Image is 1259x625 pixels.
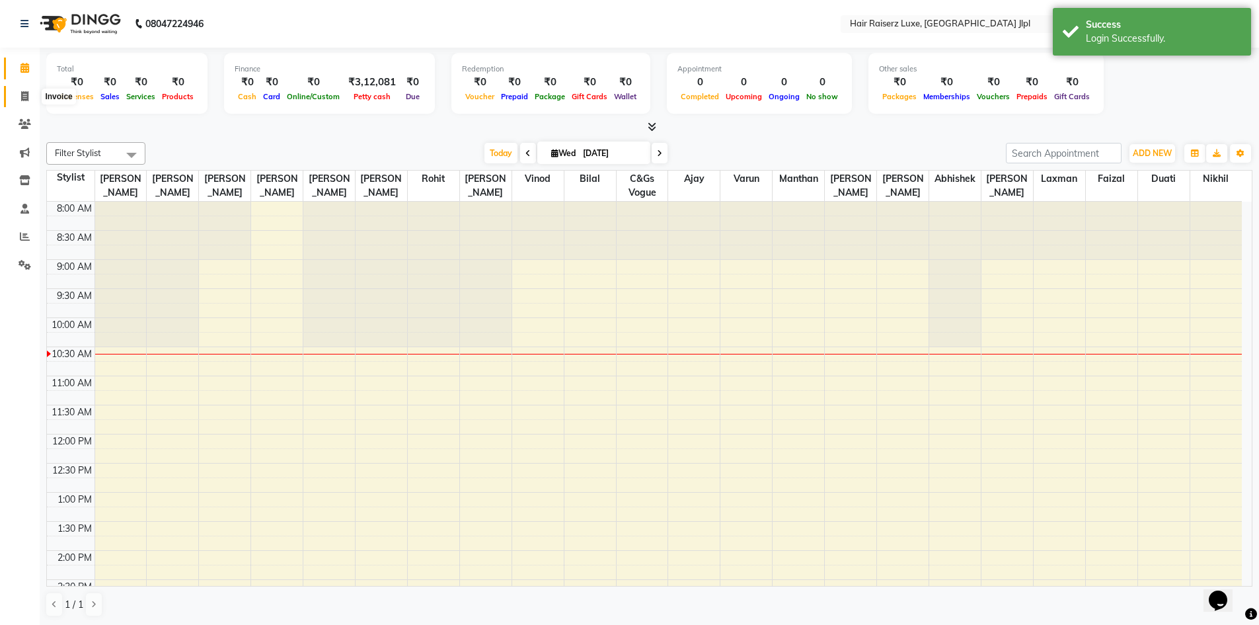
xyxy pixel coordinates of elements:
[57,63,197,75] div: Total
[49,347,95,361] div: 10:30 AM
[1129,144,1175,163] button: ADD NEW
[54,260,95,274] div: 9:00 AM
[773,171,824,187] span: Manthan
[825,171,876,201] span: [PERSON_NAME]
[55,493,95,507] div: 1:00 PM
[920,75,973,90] div: ₹0
[879,75,920,90] div: ₹0
[498,75,531,90] div: ₹0
[722,92,765,101] span: Upcoming
[49,405,95,419] div: 11:30 AM
[284,75,343,90] div: ₹0
[803,92,841,101] span: No show
[235,75,260,90] div: ₹0
[1086,171,1137,187] span: Faizal
[803,75,841,90] div: 0
[408,171,459,187] span: Rohit
[720,171,772,187] span: Varun
[260,92,284,101] span: Card
[973,75,1013,90] div: ₹0
[235,63,424,75] div: Finance
[343,75,401,90] div: ₹3,12,081
[879,92,920,101] span: Packages
[350,92,394,101] span: Petty cash
[159,75,197,90] div: ₹0
[401,75,424,90] div: ₹0
[462,92,498,101] span: Voucher
[34,5,124,42] img: logo
[484,143,517,163] span: Today
[548,148,579,158] span: Wed
[568,75,611,90] div: ₹0
[981,171,1033,201] span: [PERSON_NAME]
[1133,148,1172,158] span: ADD NEW
[54,202,95,216] div: 8:00 AM
[973,92,1013,101] span: Vouchers
[1086,18,1241,32] div: Success
[1190,171,1242,187] span: Nikhil
[462,75,498,90] div: ₹0
[54,231,95,245] div: 8:30 AM
[284,92,343,101] span: Online/Custom
[1051,92,1093,101] span: Gift Cards
[1051,75,1093,90] div: ₹0
[199,171,250,201] span: [PERSON_NAME]
[49,318,95,332] div: 10:00 AM
[617,171,668,201] span: C&Gs Vogue
[147,171,198,201] span: [PERSON_NAME]
[677,75,722,90] div: 0
[356,171,407,201] span: [PERSON_NAME]
[611,75,640,90] div: ₹0
[251,171,303,201] span: [PERSON_NAME]
[462,63,640,75] div: Redemption
[929,171,981,187] span: Abhishek
[159,92,197,101] span: Products
[460,171,512,201] span: [PERSON_NAME]
[55,522,95,536] div: 1:30 PM
[677,63,841,75] div: Appointment
[568,92,611,101] span: Gift Cards
[531,92,568,101] span: Package
[55,580,95,594] div: 2:30 PM
[722,75,765,90] div: 0
[1086,32,1241,46] div: Login Successfully.
[55,551,95,565] div: 2:00 PM
[765,92,803,101] span: Ongoing
[611,92,640,101] span: Wallet
[235,92,260,101] span: Cash
[1203,572,1246,612] iframe: chat widget
[97,75,123,90] div: ₹0
[42,89,75,104] div: Invoice
[1013,75,1051,90] div: ₹0
[531,75,568,90] div: ₹0
[402,92,423,101] span: Due
[145,5,204,42] b: 08047224946
[920,92,973,101] span: Memberships
[498,92,531,101] span: Prepaid
[1034,171,1085,187] span: Laxman
[677,92,722,101] span: Completed
[65,598,83,612] span: 1 / 1
[564,171,616,187] span: Bilal
[97,92,123,101] span: Sales
[877,171,929,201] span: [PERSON_NAME]
[95,171,147,201] span: [PERSON_NAME]
[49,376,95,390] div: 11:00 AM
[879,63,1093,75] div: Other sales
[123,75,159,90] div: ₹0
[1013,92,1051,101] span: Prepaids
[579,144,645,163] input: 2025-09-03
[303,171,355,201] span: [PERSON_NAME]
[47,171,95,185] div: Stylist
[50,464,95,478] div: 12:30 PM
[1006,143,1122,163] input: Search Appointment
[1138,171,1190,187] span: Duati
[668,171,720,187] span: Ajay
[55,147,101,158] span: Filter Stylist
[765,75,803,90] div: 0
[123,92,159,101] span: Services
[54,289,95,303] div: 9:30 AM
[50,435,95,448] div: 12:00 PM
[260,75,284,90] div: ₹0
[57,75,97,90] div: ₹0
